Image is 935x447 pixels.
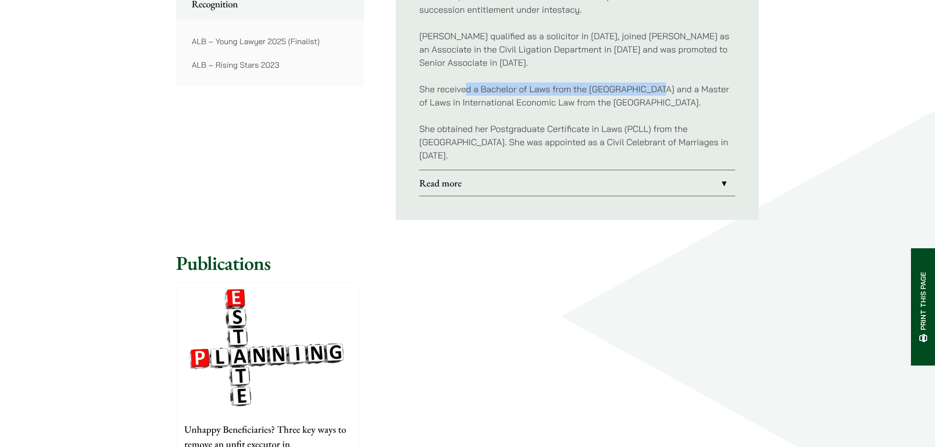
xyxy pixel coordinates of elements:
[192,59,349,71] p: ALB – Rising Stars 2023
[177,283,359,414] img: Graphic for article on ways to remove unfit executor in Hong Kong
[176,251,759,275] h2: Publications
[419,170,735,196] a: Read more
[419,29,735,69] p: [PERSON_NAME] qualified as a solicitor in [DATE], joined [PERSON_NAME] as an Associate in the Civ...
[419,122,735,162] p: She obtained her Postgraduate Certificate in Laws (PCLL) from the [GEOGRAPHIC_DATA]. She was appo...
[192,35,349,47] p: ALB – Young Lawyer 2025 (Finalist)
[419,82,735,109] p: She received a Bachelor of Laws from the [GEOGRAPHIC_DATA] and a Master of Laws in International ...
